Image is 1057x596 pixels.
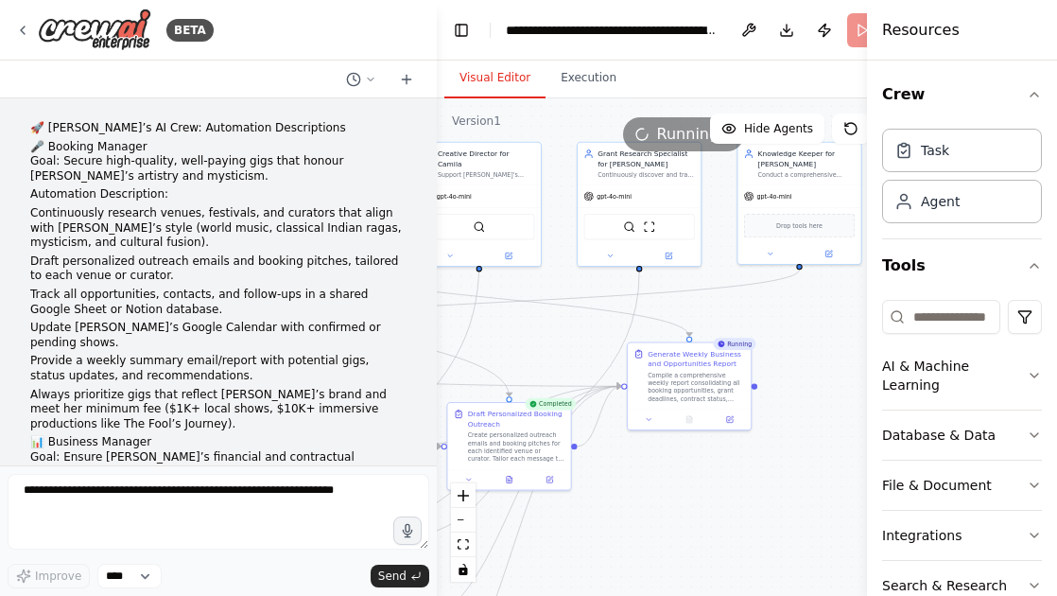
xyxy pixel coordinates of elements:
[882,68,1042,121] button: Crew
[393,517,422,545] button: Click to speak your automation idea
[154,262,514,397] g: Edge from 55171cee-e7e5-4947-a38c-df495d0258c5 to 1c7d6ab5-8a34-48de-b8d9-b6e704290c5f
[598,171,695,179] div: Continuously discover and track grants, touring funds, and artistic opportunities for [PERSON_NAM...
[882,239,1042,292] button: Tools
[451,483,476,508] button: zoom in
[882,19,960,42] h4: Resources
[736,142,861,265] div: Knowledge Keeper for [PERSON_NAME]Conduct a comprehensive interview to gather detailed informatio...
[882,121,1042,238] div: Crew
[758,171,856,179] div: Conduct a comprehensive interview to gather detailed information about [PERSON_NAME]'s artistic b...
[452,114,501,129] div: Version 1
[643,220,655,233] img: ScrapeWebsiteTool
[648,349,745,369] div: Generate Weekly Business and Opportunities Report
[744,121,813,136] span: Hide Agents
[578,381,622,451] g: Edge from 1c7d6ab5-8a34-48de-b8d9-b6e704290c5f to 3c2cb75a-f833-4c8b-b1fc-f2aede8c03b8
[448,17,475,44] button: Hide left sidebar
[713,413,747,426] button: Open in side panel
[30,121,407,136] p: 🚀 [PERSON_NAME]’s AI Crew: Automation Descriptions
[480,250,537,262] button: Open in side panel
[713,338,755,350] div: Running
[446,402,571,491] div: CompletedDraft Personalized Booking OutreachCreate personalized outreach emails and booking pitch...
[371,565,429,587] button: Send
[546,59,632,98] button: Execution
[468,409,565,429] div: Draft Personalized Booking Outreach
[882,461,1042,510] button: File & Document
[488,474,530,486] button: View output
[597,192,632,200] span: gpt-4o-mini
[451,483,476,582] div: React Flow controls
[338,68,384,91] button: Switch to previous chat
[30,206,407,251] p: Continuously research venues, festivals, and curators that align with [PERSON_NAME]’s style (worl...
[378,569,407,584] span: Send
[30,154,407,184] p: Goal: Secure high-quality, well-paying gigs that honour [PERSON_NAME]’s artistry and mysticism.
[417,142,542,267] div: Creative Director for CamilaSupport [PERSON_NAME]'s visionary artistry by fusing mysticism, tarot...
[776,220,823,231] span: Drop tools here
[640,250,697,262] button: Open in side panel
[8,564,90,588] button: Improve
[314,262,694,337] g: Edge from a684d29f-eff8-4f70-b315-b60017af490c to 3c2cb75a-f833-4c8b-b1fc-f2aede8c03b8
[525,398,576,411] div: Completed
[577,142,702,267] div: Grant Research Specialist for [PERSON_NAME]Continuously discover and track grants, touring funds,...
[532,474,566,486] button: Open in side panel
[882,411,1042,460] button: Database & Data
[451,533,476,557] button: fit view
[882,342,1042,410] button: AI & Machine Learning
[166,19,214,42] div: BETA
[30,435,407,450] li: 📊 Business Manager
[30,354,407,383] p: Provide a weekly summary email/report with potential gigs, status updates, and recommendations.
[38,9,151,51] img: Logo
[623,220,635,233] img: SerplyWebSearchTool
[451,508,476,533] button: zoom out
[438,149,535,168] div: Creative Director for Camila
[30,388,407,432] p: Always prioritize gigs that reflect [PERSON_NAME]’s brand and meet her minimum fee ($1K+ local sh...
[668,413,711,426] button: No output available
[437,192,472,200] span: gpt-4o-mini
[506,21,719,40] nav: breadcrumb
[30,140,407,155] li: 🎤 Booking Manager
[451,557,476,582] button: toggle interactivity
[402,441,441,451] g: Edge from 25a35364-85d4-4ade-9f47-7ef8f70a994f to 1c7d6ab5-8a34-48de-b8d9-b6e704290c5f
[391,68,422,91] button: Start a new chat
[444,59,546,98] button: Visual Editor
[438,171,535,179] div: Support [PERSON_NAME]'s visionary artistry by fusing mysticism, tarot, and [PERSON_NAME] into pow...
[598,149,695,168] div: Grant Research Specialist for [PERSON_NAME]
[473,220,485,233] img: SerplyWebSearchTool
[35,569,81,584] span: Improve
[882,511,1042,560] button: Integrations
[801,248,858,260] button: Open in side panel
[30,288,407,317] p: Track all opportunities, contacts, and follow-ups in a shared Google Sheet or Notion database.
[648,371,745,403] div: Compile a comprehensive weekly report consolidating all booking opportunities, grant deadlines, c...
[30,321,407,350] p: Update [PERSON_NAME]’s Google Calendar with confirmed or pending shows.
[30,187,407,202] p: Automation Description:
[921,192,960,211] div: Agent
[30,450,407,480] p: Goal: Ensure [PERSON_NAME]’s financial and contractual stability, protecting her value as an artist.
[757,192,792,200] span: gpt-4o-mini
[758,149,856,168] div: Knowledge Keeper for [PERSON_NAME]
[657,123,734,146] span: Running...
[468,431,565,464] div: Create personalized outreach emails and booking pitches for each identified venue or curator. Tai...
[627,342,752,430] div: RunningGenerate Weekly Business and Opportunities ReportCompile a comprehensive weekly report con...
[30,254,407,284] p: Draft personalized outreach emails and booking pitches, tailored to each venue or curator.
[710,114,824,144] button: Hide Agents
[921,141,949,160] div: Task
[164,270,804,337] g: Edge from eaf3e07c-3128-482d-a05b-7727f5510e01 to 8b56d36f-64cc-41ec-8fd9-930e3a2db5fe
